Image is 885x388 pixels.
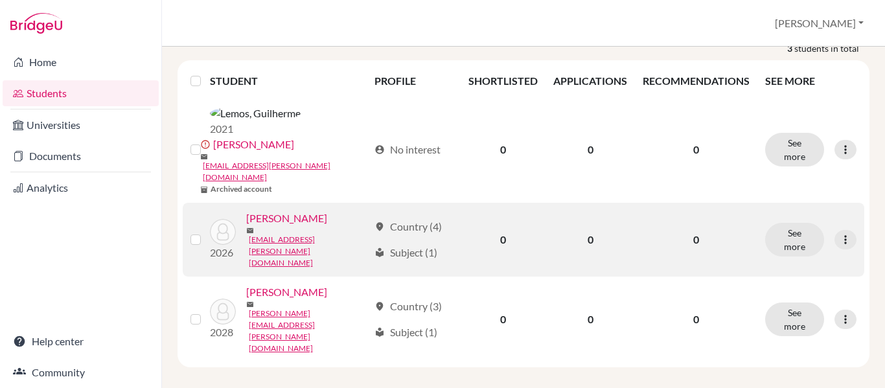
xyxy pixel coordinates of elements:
[757,65,864,97] th: SEE MORE
[635,65,757,97] th: RECOMMENDATIONS
[461,97,546,203] td: 0
[3,328,159,354] a: Help center
[203,160,369,183] a: [EMAIL_ADDRESS][PERSON_NAME][DOMAIN_NAME]
[374,247,385,258] span: local_library
[374,299,442,314] div: Country (3)
[246,284,327,300] a: [PERSON_NAME]
[210,121,301,137] p: 2021
[213,137,294,152] a: [PERSON_NAME]
[3,143,159,169] a: Documents
[210,219,236,245] img: Lemos, João Paulo
[374,219,442,234] div: Country (4)
[200,186,208,194] span: inventory_2
[546,65,635,97] th: APPLICATIONS
[3,175,159,201] a: Analytics
[200,139,213,150] span: error_outline
[461,65,546,97] th: SHORTLISTED
[249,308,369,354] a: [PERSON_NAME][EMAIL_ADDRESS][PERSON_NAME][DOMAIN_NAME]
[765,223,824,257] button: See more
[374,327,385,337] span: local_library
[546,97,635,203] td: 0
[374,301,385,312] span: location_on
[787,41,794,55] strong: 3
[3,112,159,138] a: Universities
[3,49,159,75] a: Home
[765,133,824,166] button: See more
[210,299,236,325] img: Lemos, Manuela
[769,11,869,36] button: [PERSON_NAME]
[10,13,62,34] img: Bridge-U
[461,277,546,362] td: 0
[374,144,385,155] span: account_circle
[367,65,461,97] th: PROFILE
[3,359,159,385] a: Community
[374,325,437,340] div: Subject (1)
[374,222,385,232] span: location_on
[200,153,208,161] span: mail
[3,80,159,106] a: Students
[461,203,546,277] td: 0
[249,234,369,269] a: [EMAIL_ADDRESS][PERSON_NAME][DOMAIN_NAME]
[794,41,869,55] span: students in total
[210,245,236,260] p: 2026
[246,211,327,226] a: [PERSON_NAME]
[546,203,635,277] td: 0
[765,302,824,336] button: See more
[246,301,254,308] span: mail
[211,183,272,195] b: Archived account
[374,142,441,157] div: No interest
[643,312,750,327] p: 0
[210,325,236,340] p: 2028
[643,232,750,247] p: 0
[246,227,254,234] span: mail
[374,245,437,260] div: Subject (1)
[546,277,635,362] td: 0
[210,65,367,97] th: STUDENT
[643,142,750,157] p: 0
[210,106,301,121] img: Lemos, Guilherme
